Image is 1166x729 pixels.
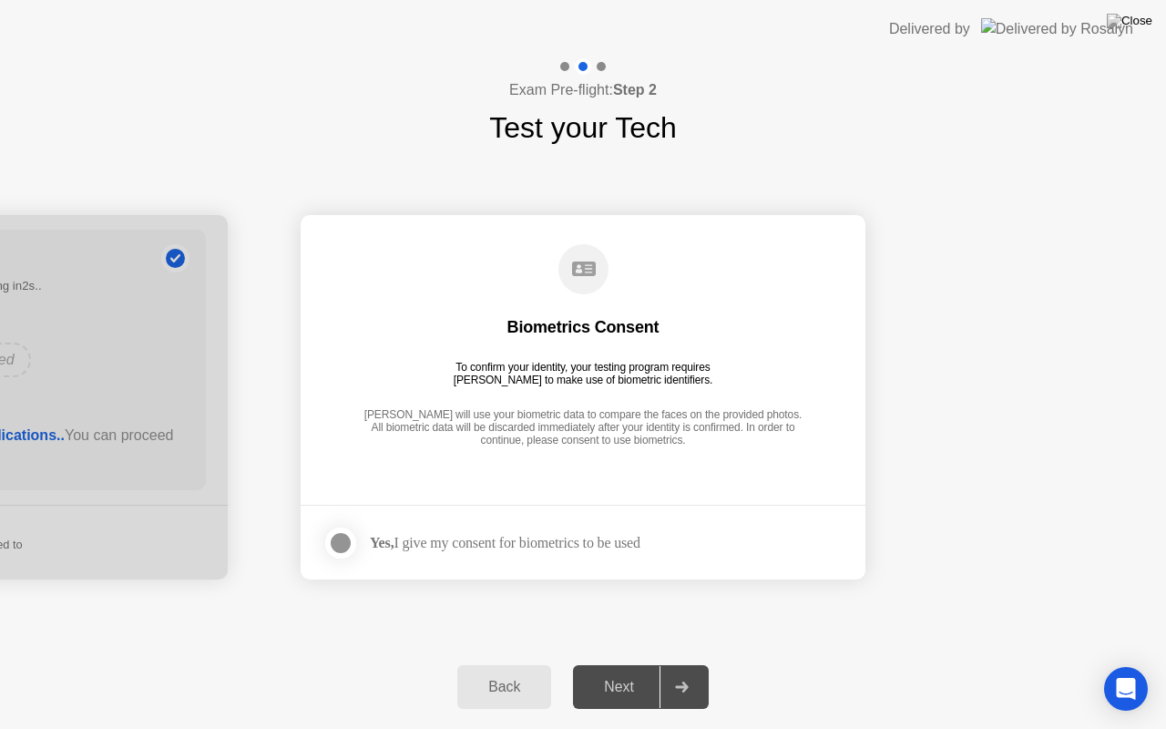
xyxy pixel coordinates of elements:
div: Biometrics Consent [507,316,660,338]
h1: Test your Tech [489,106,677,149]
b: Step 2 [613,82,657,98]
button: Back [457,665,551,709]
div: Open Intercom Messenger [1104,667,1148,711]
div: To confirm your identity, your testing program requires [PERSON_NAME] to make use of biometric id... [446,361,721,386]
img: Close [1107,14,1152,28]
button: Next [573,665,709,709]
div: Next [578,679,660,695]
div: I give my consent for biometrics to be used [370,534,640,551]
h4: Exam Pre-flight: [509,79,657,101]
div: Delivered by [889,18,970,40]
strong: Yes, [370,535,394,550]
div: [PERSON_NAME] will use your biometric data to compare the faces on the provided photos. All biome... [359,408,807,449]
img: Delivered by Rosalyn [981,18,1133,39]
div: Back [463,679,546,695]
